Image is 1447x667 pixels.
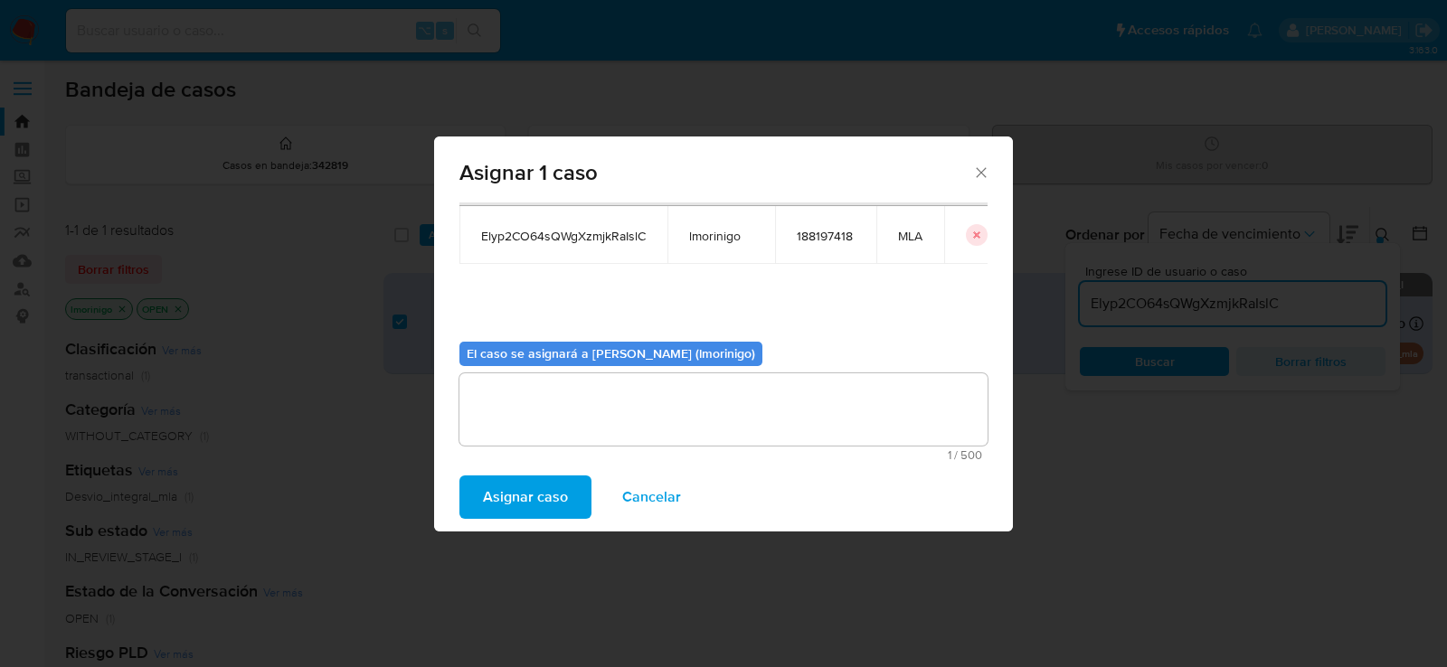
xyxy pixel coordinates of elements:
[434,136,1013,531] div: assign-modal
[797,228,855,244] span: 188197418
[459,475,591,519] button: Asignar caso
[898,228,922,244] span: MLA
[483,477,568,517] span: Asignar caso
[966,224,988,246] button: icon-button
[481,228,646,244] span: Elyp2CO64sQWgXzmjkRaIslC
[622,477,681,517] span: Cancelar
[599,475,705,519] button: Cancelar
[972,164,988,180] button: Cerrar ventana
[465,449,982,461] span: Máximo 500 caracteres
[459,162,972,183] span: Asignar 1 caso
[689,228,753,244] span: lmorinigo
[467,344,755,362] b: El caso se asignará a [PERSON_NAME] (lmorinigo)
